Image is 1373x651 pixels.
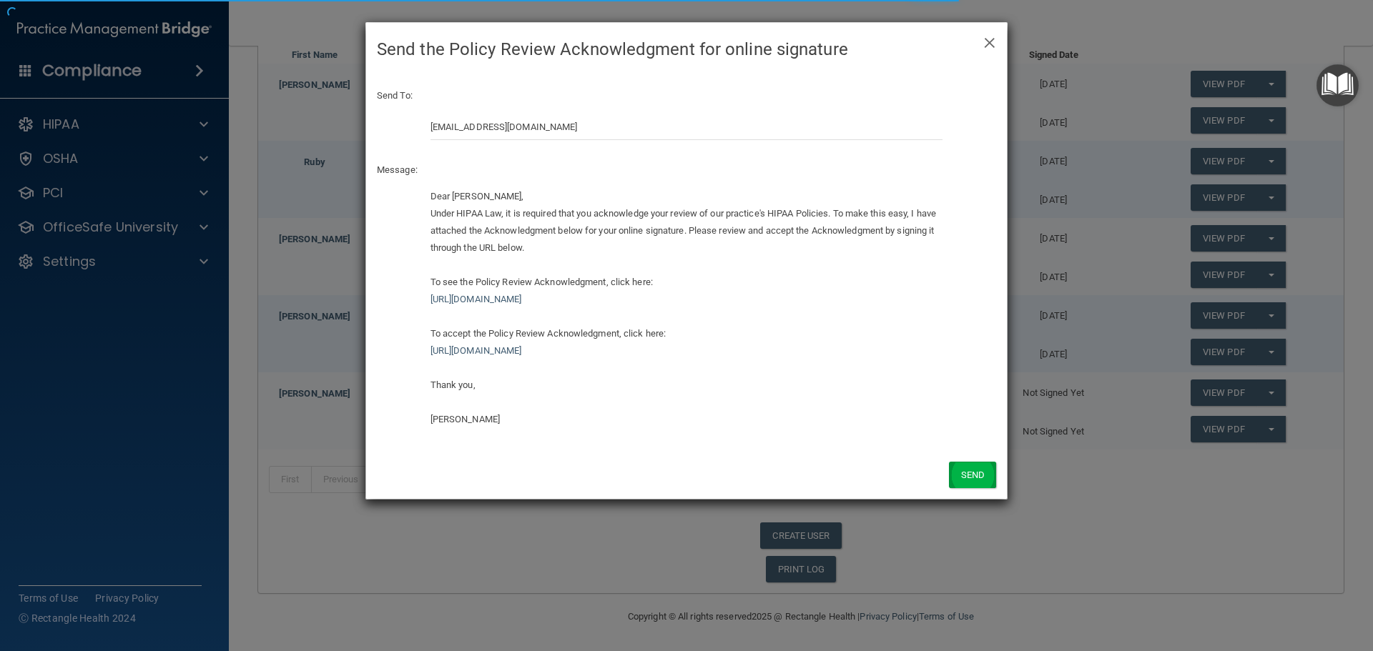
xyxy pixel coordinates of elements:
h4: Send the Policy Review Acknowledgment for online signature [377,34,996,65]
a: [URL][DOMAIN_NAME] [430,345,522,356]
button: Send [949,462,996,488]
p: Message: [377,161,996,179]
input: Email Address [430,114,943,140]
p: Send To: [377,87,996,104]
a: [URL][DOMAIN_NAME] [430,294,522,304]
div: Dear [PERSON_NAME], Under HIPAA Law, it is required that you acknowledge your review of our pract... [430,188,943,428]
span: × [983,26,996,55]
button: Open Resource Center [1317,64,1359,106]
